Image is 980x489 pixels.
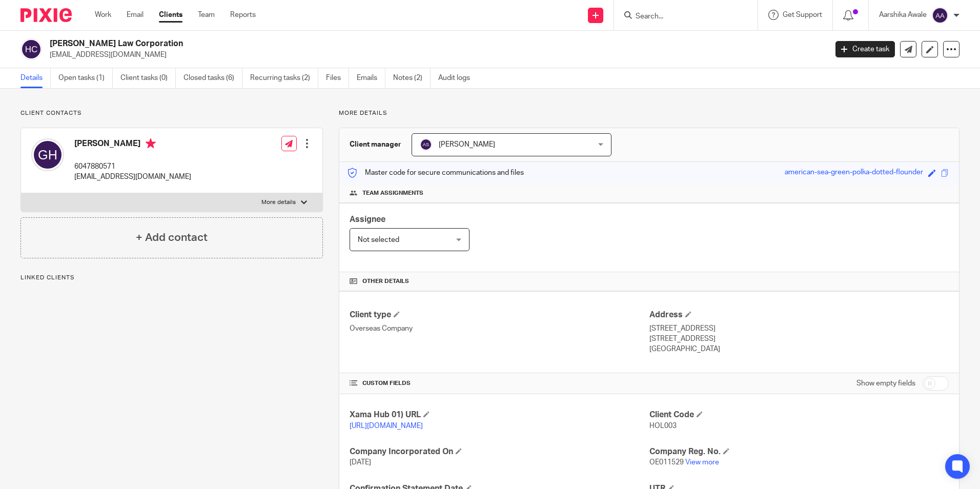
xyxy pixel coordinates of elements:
[350,215,385,223] span: Assignee
[635,12,727,22] input: Search
[362,189,423,197] span: Team assignments
[74,138,191,151] h4: [PERSON_NAME]
[159,10,182,20] a: Clients
[393,68,431,88] a: Notes (2)
[357,68,385,88] a: Emails
[649,334,949,344] p: [STREET_ADDRESS]
[21,8,72,22] img: Pixie
[358,236,399,243] span: Not selected
[21,274,323,282] p: Linked clients
[347,168,524,178] p: Master code for secure communications and files
[261,198,296,207] p: More details
[146,138,156,149] i: Primary
[350,323,649,334] p: Overseas Company
[856,378,915,389] label: Show empty fields
[21,109,323,117] p: Client contacts
[879,10,927,20] p: Aarshika Awale
[649,344,949,354] p: [GEOGRAPHIC_DATA]
[438,68,478,88] a: Audit logs
[649,446,949,457] h4: Company Reg. No.
[649,310,949,320] h4: Address
[649,422,677,430] span: HOL003
[127,10,144,20] a: Email
[420,138,432,151] img: svg%3E
[339,109,959,117] p: More details
[21,38,42,60] img: svg%3E
[58,68,113,88] a: Open tasks (1)
[350,446,649,457] h4: Company Incorporated On
[21,68,51,88] a: Details
[326,68,349,88] a: Files
[50,38,666,49] h2: [PERSON_NAME] Law Corporation
[685,459,719,466] a: View more
[350,422,423,430] a: [URL][DOMAIN_NAME]
[932,7,948,24] img: svg%3E
[230,10,256,20] a: Reports
[95,10,111,20] a: Work
[120,68,176,88] a: Client tasks (0)
[74,172,191,182] p: [EMAIL_ADDRESS][DOMAIN_NAME]
[649,459,684,466] span: OE011529
[783,11,822,18] span: Get Support
[350,139,401,150] h3: Client manager
[50,50,820,60] p: [EMAIL_ADDRESS][DOMAIN_NAME]
[649,323,949,334] p: [STREET_ADDRESS]
[74,161,191,172] p: 6047880571
[136,230,208,246] h4: + Add contact
[835,41,895,57] a: Create task
[362,277,409,286] span: Other details
[350,379,649,388] h4: CUSTOM FIELDS
[350,410,649,420] h4: Xama Hub 01) URL
[350,310,649,320] h4: Client type
[649,410,949,420] h4: Client Code
[250,68,318,88] a: Recurring tasks (2)
[198,10,215,20] a: Team
[183,68,242,88] a: Closed tasks (6)
[350,459,371,466] span: [DATE]
[439,141,495,148] span: [PERSON_NAME]
[31,138,64,171] img: svg%3E
[785,167,923,179] div: american-sea-green-polka-dotted-flounder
